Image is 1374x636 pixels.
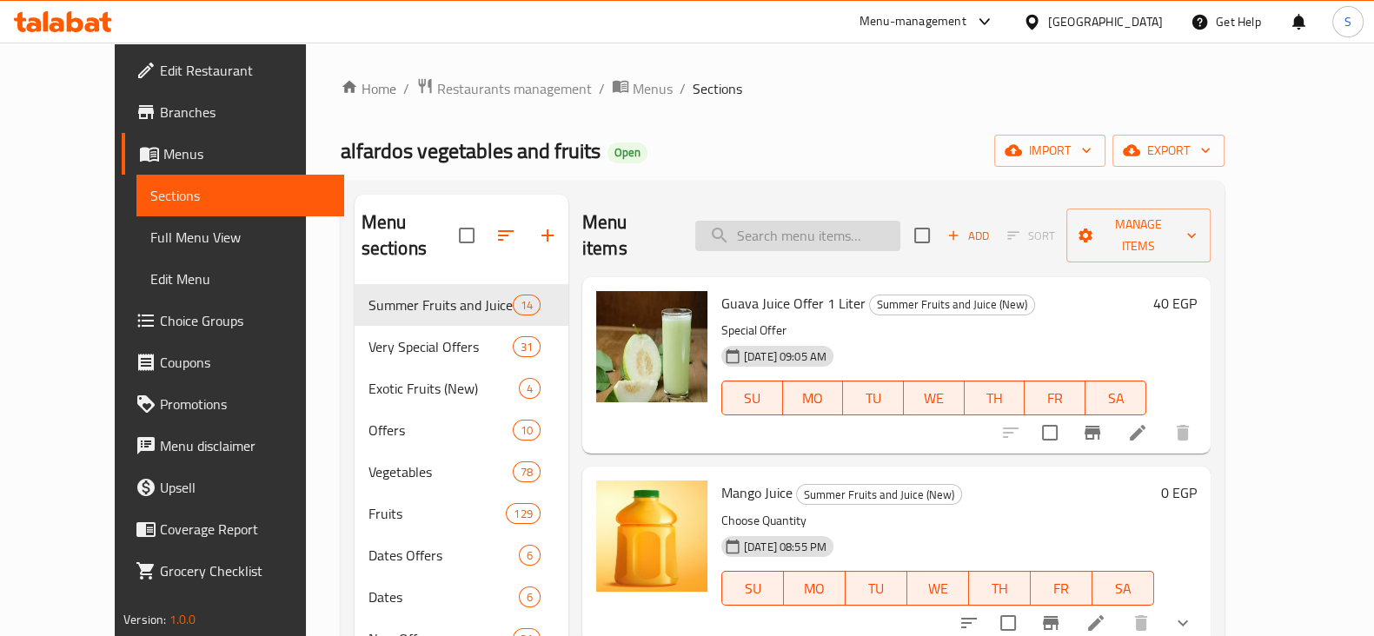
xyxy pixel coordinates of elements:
[507,506,539,522] span: 129
[136,258,344,300] a: Edit Menu
[976,576,1024,601] span: TH
[122,341,344,383] a: Coupons
[599,78,605,99] li: /
[846,571,907,606] button: TU
[940,222,996,249] span: Add item
[122,50,344,91] a: Edit Restaurant
[514,297,540,314] span: 14
[940,222,996,249] button: Add
[783,381,844,415] button: MO
[796,484,962,505] div: Summer Fruits and Juice (New)
[843,381,904,415] button: TU
[520,547,540,564] span: 6
[368,503,507,524] span: Fruits
[721,510,1154,532] p: Choose Quantity
[729,386,776,411] span: SU
[368,378,519,399] div: Exotic Fruits (New)
[969,571,1031,606] button: TH
[693,78,742,99] span: Sections
[355,534,568,576] div: Dates Offers6
[1066,209,1211,262] button: Manage items
[790,386,837,411] span: MO
[520,381,540,397] span: 4
[368,461,513,482] span: Vegetables
[519,378,541,399] div: items
[160,310,330,331] span: Choice Groups
[1008,140,1092,162] span: import
[160,102,330,123] span: Branches
[513,420,541,441] div: items
[160,352,330,373] span: Coupons
[160,560,330,581] span: Grocery Checklist
[965,381,1026,415] button: TH
[160,477,330,498] span: Upsell
[519,586,541,607] div: items
[1072,412,1113,454] button: Branch-specific-item
[448,217,485,254] span: Select all sections
[355,451,568,493] div: Vegetables78
[904,217,940,254] span: Select section
[680,78,686,99] li: /
[972,386,1019,411] span: TH
[904,381,965,415] button: WE
[160,435,330,456] span: Menu disclaimer
[596,480,707,592] img: Mango Juice
[368,336,513,357] span: Very Special Offers
[860,11,966,32] div: Menu-management
[1344,12,1351,31] span: S
[791,576,839,601] span: MO
[341,78,396,99] a: Home
[1162,412,1204,454] button: delete
[355,493,568,534] div: Fruits129
[122,133,344,175] a: Menus
[1092,571,1154,606] button: SA
[1153,291,1197,315] h6: 40 EGP
[1085,381,1146,415] button: SA
[160,394,330,414] span: Promotions
[1099,576,1147,601] span: SA
[1126,140,1211,162] span: export
[996,222,1066,249] span: Select section first
[784,571,846,606] button: MO
[122,425,344,467] a: Menu disclaimer
[582,209,674,262] h2: Menu items
[612,77,673,100] a: Menus
[914,576,962,601] span: WE
[607,142,647,163] div: Open
[122,508,344,550] a: Coverage Report
[850,386,897,411] span: TU
[514,464,540,480] span: 78
[136,216,344,258] a: Full Menu View
[1080,214,1197,257] span: Manage items
[160,60,330,81] span: Edit Restaurant
[160,519,330,540] span: Coverage Report
[368,545,519,566] div: Dates Offers
[169,608,196,631] span: 1.0.0
[150,227,330,248] span: Full Menu View
[150,185,330,206] span: Sections
[355,368,568,409] div: Exotic Fruits (New)4
[737,348,833,365] span: [DATE] 09:05 AM
[1112,135,1225,167] button: export
[1127,422,1148,443] a: Edit menu item
[519,545,541,566] div: items
[1032,386,1079,411] span: FR
[368,586,519,607] div: Dates
[721,480,793,506] span: Mango Juice
[122,550,344,592] a: Grocery Checklist
[513,336,541,357] div: items
[368,295,513,315] span: Summer Fruits and Juice (New)
[122,91,344,133] a: Branches
[633,78,673,99] span: Menus
[355,326,568,368] div: Very Special Offers31
[945,226,992,246] span: Add
[994,135,1105,167] button: import
[721,571,784,606] button: SU
[1092,386,1139,411] span: SA
[721,381,783,415] button: SU
[907,571,969,606] button: WE
[513,461,541,482] div: items
[136,175,344,216] a: Sections
[1172,613,1193,633] svg: Show Choices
